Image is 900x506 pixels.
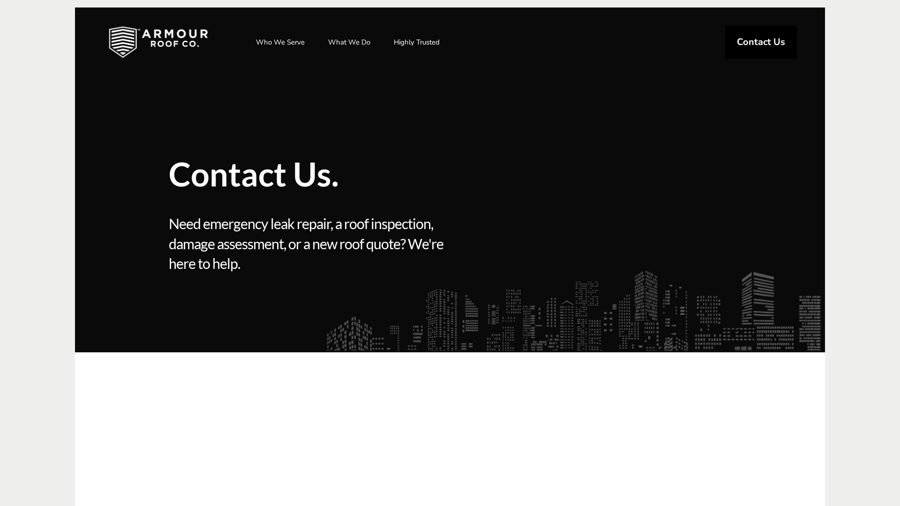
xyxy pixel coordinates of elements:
[737,37,785,47] span: Contact Us
[384,30,449,54] a: Highly Trusted
[94,19,223,66] img: Industrial and Commercial Roofing Company | Armour Roof Co.
[725,26,797,59] a: Contact Us
[247,30,314,54] a: Who We Serve
[169,157,586,190] span: Contact Us.
[319,30,380,54] a: What We Do
[169,214,447,274] span: Need emergency leak repair, a roof inspection, damage assessment, or a new roof quote? We're here...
